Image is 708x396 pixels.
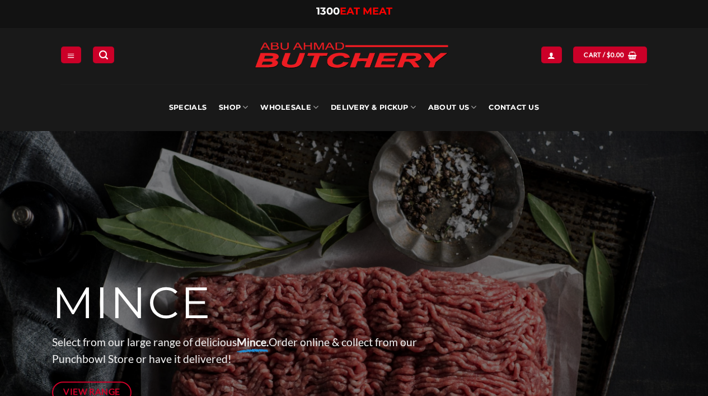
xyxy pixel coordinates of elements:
a: Search [93,46,114,63]
a: About Us [428,84,476,131]
span: Select from our large range of delicious Order online & collect from our Punchbowl Store or have ... [52,336,417,366]
bdi: 0.00 [607,51,625,58]
a: Contact Us [489,84,539,131]
img: Abu Ahmad Butchery [245,35,458,77]
strong: Mince. [237,336,269,348]
span: EAT MEAT [340,5,392,17]
span: MINCE [52,276,212,330]
a: 1300EAT MEAT [316,5,392,17]
span: 1300 [316,5,340,17]
a: SHOP [219,84,248,131]
a: Delivery & Pickup [331,84,416,131]
span: $ [607,50,611,60]
a: View cart [573,46,647,63]
a: Menu [61,46,81,63]
span: Cart / [584,50,624,60]
a: Login [541,46,561,63]
a: Wholesale [260,84,318,131]
a: Specials [169,84,207,131]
